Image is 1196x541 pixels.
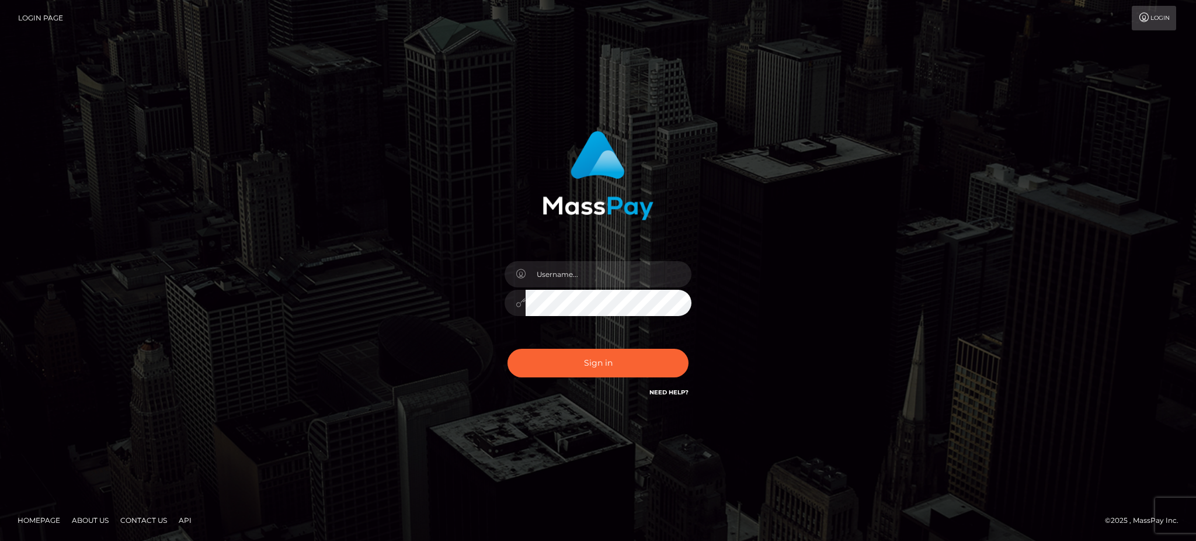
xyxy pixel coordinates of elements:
[507,349,689,377] button: Sign in
[13,511,65,529] a: Homepage
[649,389,689,396] a: Need Help?
[526,261,691,287] input: Username...
[18,6,63,30] a: Login Page
[174,511,196,529] a: API
[67,511,113,529] a: About Us
[1105,514,1187,527] div: © 2025 , MassPay Inc.
[543,131,653,220] img: MassPay Login
[1132,6,1176,30] a: Login
[116,511,172,529] a: Contact Us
